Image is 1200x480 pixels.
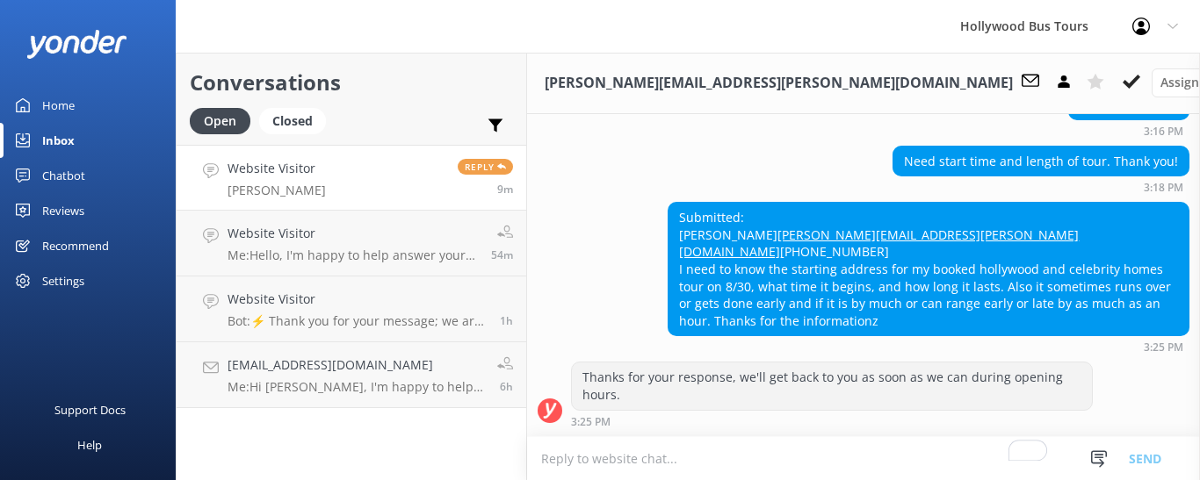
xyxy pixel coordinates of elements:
a: Closed [259,111,335,130]
h3: [PERSON_NAME][EMAIL_ADDRESS][PERSON_NAME][DOMAIN_NAME] [545,72,1013,95]
div: Inbox [42,123,75,158]
div: Aug 28 2025 03:25pm (UTC -07:00) America/Tijuana [668,340,1189,353]
div: Chatbot [42,158,85,193]
p: Me: Hello, I'm happy to help answer your questions. How can I help you? [228,247,478,263]
h4: Website Visitor [228,159,326,178]
span: Reply [458,159,513,175]
div: Submitted: [PERSON_NAME] [PHONE_NUMBER] I need to know the starting address for my booked hollywo... [669,203,1189,335]
div: Support Docs [54,392,126,427]
div: Aug 28 2025 03:16pm (UTC -07:00) America/Tijuana [1068,125,1189,137]
div: Aug 28 2025 03:18pm (UTC -07:00) America/Tijuana [893,181,1189,193]
p: Bot: ⚡ Thank you for your message; we are connecting you to a team member who will be with you sh... [228,313,487,329]
a: [PERSON_NAME][EMAIL_ADDRESS][PERSON_NAME][DOMAIN_NAME] [679,226,1079,261]
h4: Website Visitor [228,224,478,243]
span: Aug 28 2025 03:16pm (UTC -07:00) America/Tijuana [497,182,513,197]
h4: Website Visitor [228,290,487,309]
div: Recommend [42,228,109,263]
div: Open [190,108,250,134]
strong: 3:25 PM [1144,342,1183,353]
img: yonder-white-logo.png [26,30,127,59]
strong: 3:25 PM [571,417,611,427]
a: [EMAIL_ADDRESS][DOMAIN_NAME]Me:Hi [PERSON_NAME], I'm happy to help answer your questions. How can... [177,342,526,408]
div: Need start time and length of tour. Thank you! [893,147,1189,176]
a: Website Visitor[PERSON_NAME]Reply9m [177,145,526,211]
textarea: To enrich screen reader interactions, please activate Accessibility in Grammarly extension settings [527,437,1200,480]
a: Open [190,111,259,130]
p: Me: Hi [PERSON_NAME], I'm happy to help answer your questions. How can I help you? [228,379,484,395]
strong: 3:18 PM [1144,183,1183,193]
span: Aug 28 2025 08:57am (UTC -07:00) America/Tijuana [500,379,513,394]
span: Aug 28 2025 02:01pm (UTC -07:00) America/Tijuana [500,313,513,328]
span: Aug 28 2025 02:31pm (UTC -07:00) America/Tijuana [491,247,513,262]
h2: Conversations [190,66,513,99]
div: Help [77,427,102,462]
div: Closed [259,108,326,134]
div: Reviews [42,193,84,228]
strong: 3:16 PM [1144,126,1183,137]
p: [PERSON_NAME] [228,183,326,198]
div: Home [42,88,75,123]
h4: [EMAIL_ADDRESS][DOMAIN_NAME] [228,355,484,375]
a: Website VisitorBot:⚡ Thank you for your message; we are connecting you to a team member who will ... [177,276,526,342]
div: Settings [42,263,84,298]
a: Website VisitorMe:Hello, I'm happy to help answer your questions. How can I help you?54m [177,211,526,276]
div: Aug 28 2025 03:25pm (UTC -07:00) America/Tijuana [571,415,1093,427]
div: Thanks for your response, we'll get back to you as soon as we can during opening hours. [572,362,1092,409]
